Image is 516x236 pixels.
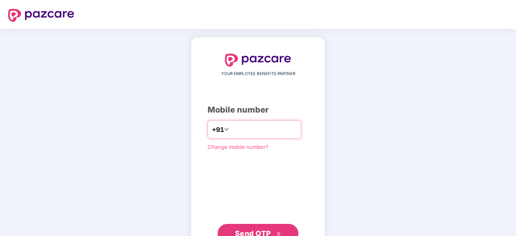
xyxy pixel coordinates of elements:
img: logo [225,54,291,67]
span: down [224,127,229,132]
img: logo [8,9,74,22]
div: Mobile number [208,104,308,116]
span: YOUR EMPLOYEE BENEFITS PARTNER [221,71,295,77]
span: +91 [212,125,224,135]
a: Change mobile number? [208,144,268,150]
